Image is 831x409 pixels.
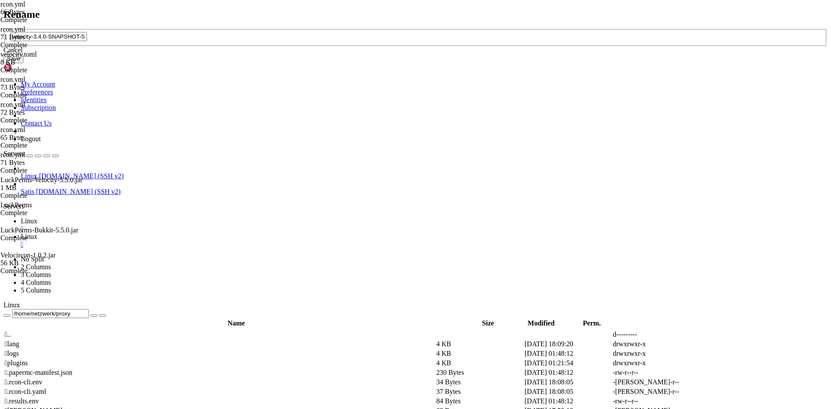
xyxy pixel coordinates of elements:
[0,267,87,275] div: Complete
[0,209,87,217] div: Complete
[0,226,78,234] span: LuckPerms-Bukkit-5.5.0.jar
[0,101,25,108] span: rcon.yml
[3,114,718,121] x-row: just raised the bar for easy, resilient and secure K8s cluster deployment.
[3,357,718,364] x-row: -bash: ./velocity.jar: No such file or directory
[3,77,718,84] x-row: Users logged in: 1
[3,40,718,48] x-row: System load: 0.38
[0,234,87,242] div: Complete
[0,51,37,58] span: velocity.toml
[0,151,25,158] span: rcon.yml
[3,26,718,33] x-row: System information as of [DATE]
[0,116,87,124] div: Complete
[3,320,718,327] x-row: Command 'lpv' not found, but there are 18 similar ones.
[3,209,718,217] x-row: Run 'do-release-upgrade' to upgrade to it.
[0,201,32,209] span: LuckPerms
[3,239,718,246] x-row: root@tth1:~# docker attach netzwerk-proxy
[0,142,87,149] div: Complete
[0,26,87,41] span: rcon.yml
[3,180,718,187] x-row: 5 additional security updates can be applied with ESM Apps.
[3,48,718,55] x-row: Usage of /: 25.8% of 484.40GB
[0,16,87,24] div: Complete
[0,8,87,16] div: 66 Bytes
[0,26,25,33] span: rcon.yml
[3,335,718,342] x-row: -bash: /home/netzwerk/proxy: Is a directory
[3,84,718,92] x-row: IPv4 address for eth0: [TECHNICAL_ID]
[3,305,718,312] x-row: [23:43:25 INFO] [luckperms]: Goodbye!
[0,176,83,184] span: LuckPerms-Velocity-5.5.0.jar
[0,66,87,74] div: Complete
[3,364,718,371] x-row: root@tth1:/home/netzwerk/proxy#
[3,276,718,283] x-row: [23:43:25 INFO] [luckperms]: Starting shutdown process...
[3,143,718,151] x-row: Expanded Security Maintenance for Applications is not enabled.
[0,41,87,49] div: Complete
[0,58,87,66] div: 8 KB
[3,327,718,335] x-row: root@tth1:~# /home/netzwerk/proxy
[3,298,718,305] x-row: [23:43:25 INFO] [luckperms]: Closing storage...
[3,106,718,114] x-row: * Strictly confined Kubernetes makes edge and IoT secure. Learn how MicroK8s
[0,76,25,83] span: rcon.yml
[0,0,87,16] span: rcon.yml
[80,290,132,297] span: Disabled in 1ms
[0,0,25,8] span: rcon.yml
[3,290,718,298] x-row: [23:43:25 INFO] [TAB]:
[3,202,718,209] x-row: New release '24.04.3 LTS' available.
[0,33,87,41] div: 71 Bytes
[3,246,718,254] x-row: lpv user Thunderflash007 permission set luckperms.* true
[0,167,87,174] div: Complete
[3,92,718,99] x-row: IPv6 address for eth0: [TECHNICAL_ID]
[0,84,87,91] div: 73 Bytes
[3,283,718,290] x-row: [23:43:25 INFO]: [server connection] Thunderflash007 -> lobby has disconnected
[3,62,718,70] x-row: Swap usage: 0%
[0,126,87,142] span: rcon.yml
[0,159,87,167] div: 71 Bytes
[0,51,87,66] span: velocity.toml
[0,184,87,192] div: 1 MB
[3,129,718,136] x-row: [URL][DOMAIN_NAME]
[3,312,718,320] x-row: root@tth1:~# lpv user Thunderflash007 permission set luckperms.* true
[0,126,25,133] span: rcon.yml
[3,254,718,261] x-row: [23:43:25 INFO]: Shutting down the proxy...
[3,342,718,349] x-row: root@tth1:~# cd /home/netzwerk/proxy
[0,91,87,99] div: Complete
[0,151,87,167] span: rcon.yml
[0,192,87,200] div: Complete
[3,70,718,77] x-row: Processes: 255
[0,109,87,116] div: 72 Bytes
[3,187,718,195] x-row: Learn more about enabling ESM Apps service at [URL][DOMAIN_NAME]
[0,76,87,91] span: rcon.yml
[3,55,718,62] x-row: Memory usage: 75%
[3,349,718,357] x-row: root@tth1:/home/netzwerk/proxy# ./velocity.jar
[3,11,718,18] x-row: * Support: [URL][DOMAIN_NAME]
[0,251,87,267] span: Velocircon-1.0.2.jar
[3,261,718,268] x-row: [23:43:25 INFO]: Closing endpoint /[TECHNICAL_ID]
[3,3,718,11] x-row: * Management: [URL][DOMAIN_NAME]
[0,101,87,116] span: rcon.yml
[120,364,124,371] div: (32, 49)
[3,158,718,165] x-row: 13 updates can be applied immediately.
[3,232,718,239] x-row: Last login: [DATE] from [TECHNICAL_ID]
[0,134,87,142] div: 65 Bytes
[0,259,87,267] div: 56 KB
[3,165,718,173] x-row: To see these additional updates run: apt list --upgradable
[0,176,87,192] span: LuckPerms-Velocity-5.5.0.jar
[0,251,56,259] span: Velocircon-1.0.2.jar
[3,268,718,276] x-row: [23:43:25 INFO]: [connected player] Thunderflash007 (/[TECHNICAL_ID]) has disconnected: Proxy shu...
